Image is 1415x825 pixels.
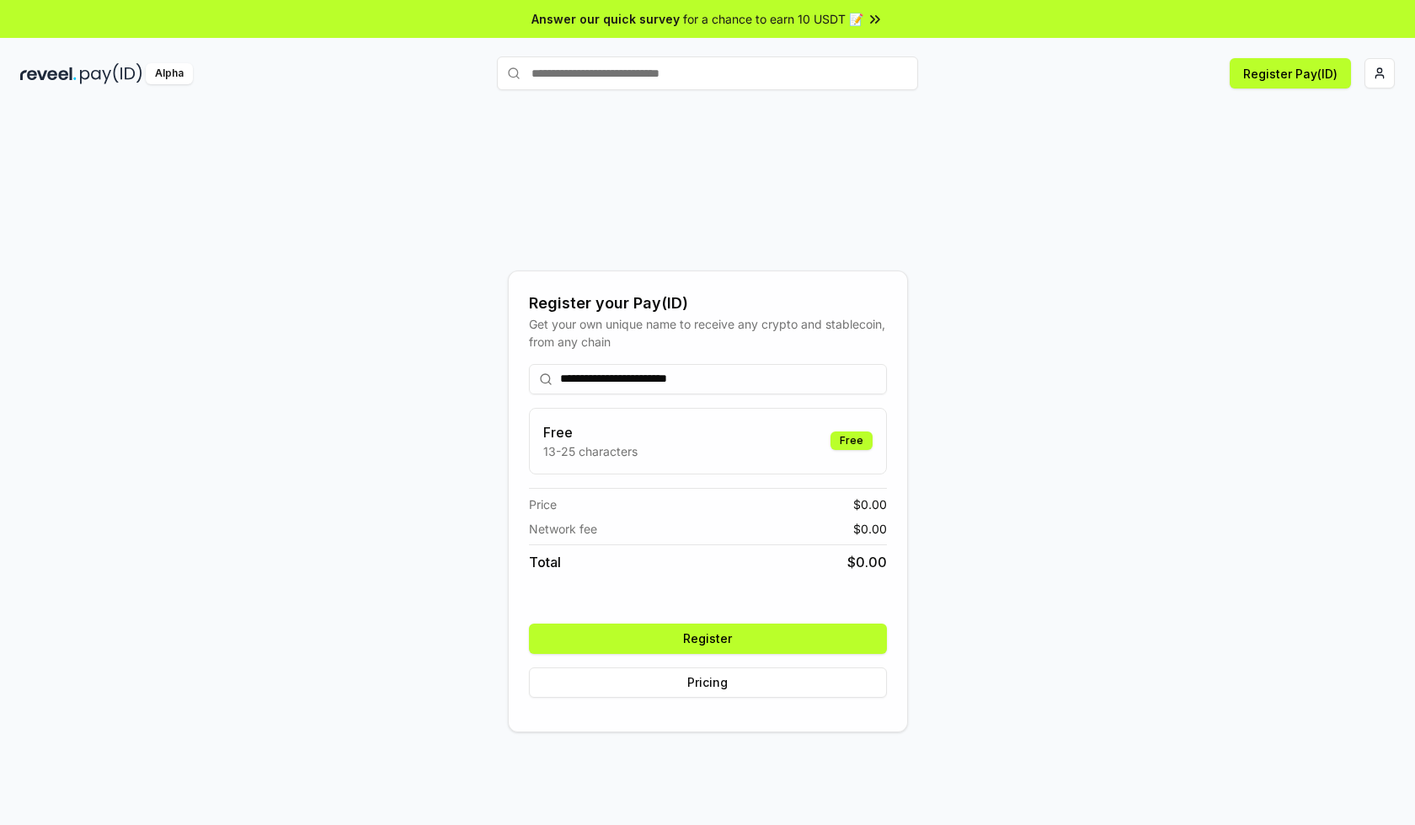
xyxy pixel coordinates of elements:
span: Network fee [529,520,597,538]
span: $ 0.00 [853,520,887,538]
div: Register your Pay(ID) [529,292,887,315]
div: Free [830,431,873,450]
img: pay_id [80,63,142,84]
button: Pricing [529,667,887,698]
span: for a chance to earn 10 USDT 📝 [683,10,863,28]
button: Register Pay(ID) [1230,58,1351,88]
span: $ 0.00 [853,496,887,513]
div: Get your own unique name to receive any crypto and stablecoin, from any chain [529,315,887,351]
div: Alpha [146,63,193,84]
button: Register [529,624,887,654]
span: Price [529,496,557,513]
span: Answer our quick survey [531,10,680,28]
h3: Free [543,422,638,442]
span: Total [529,552,561,572]
p: 13-25 characters [543,442,638,460]
span: $ 0.00 [847,552,887,572]
img: reveel_dark [20,63,77,84]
